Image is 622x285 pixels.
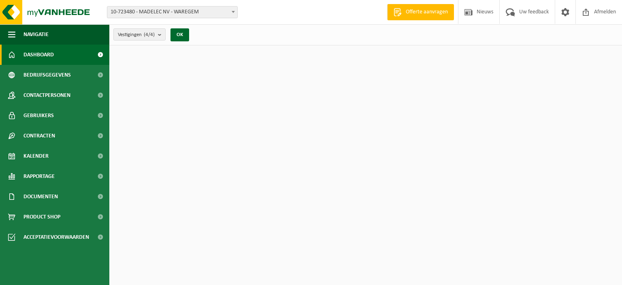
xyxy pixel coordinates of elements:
span: 10-723480 - MADELEC NV - WAREGEM [107,6,237,18]
span: Acceptatievoorwaarden [23,227,89,247]
count: (4/4) [144,32,155,37]
span: Kalender [23,146,49,166]
span: Offerte aanvragen [404,8,450,16]
button: Vestigingen(4/4) [113,28,166,41]
span: Bedrijfsgegevens [23,65,71,85]
span: Contactpersonen [23,85,70,105]
span: Product Shop [23,207,60,227]
span: Dashboard [23,45,54,65]
span: Rapportage [23,166,55,186]
span: Navigatie [23,24,49,45]
span: 10-723480 - MADELEC NV - WAREGEM [107,6,238,18]
span: Documenten [23,186,58,207]
span: Vestigingen [118,29,155,41]
span: Contracten [23,126,55,146]
a: Offerte aanvragen [387,4,454,20]
span: Gebruikers [23,105,54,126]
button: OK [170,28,189,41]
